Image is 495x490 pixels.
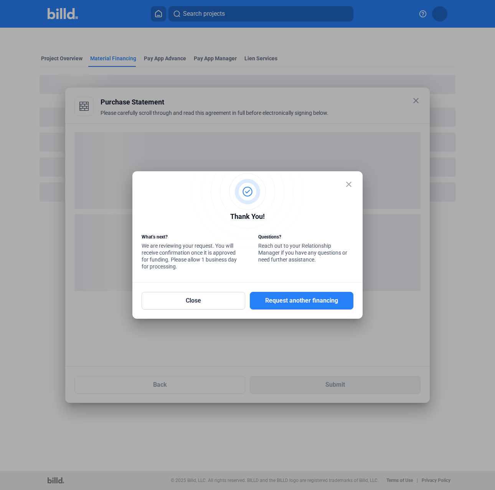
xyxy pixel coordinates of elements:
[142,292,245,310] button: Close
[258,233,353,242] div: Questions?
[142,233,237,272] div: We are reviewing your request. You will receive confirmation once it is approved for funding. Ple...
[344,180,353,189] mat-icon: close
[142,233,237,242] div: What’s next?
[142,211,353,224] div: Thank You!
[250,292,353,310] button: Request another financing
[258,233,353,265] div: Reach out to your Relationship Manager if you have any questions or need further assistance.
